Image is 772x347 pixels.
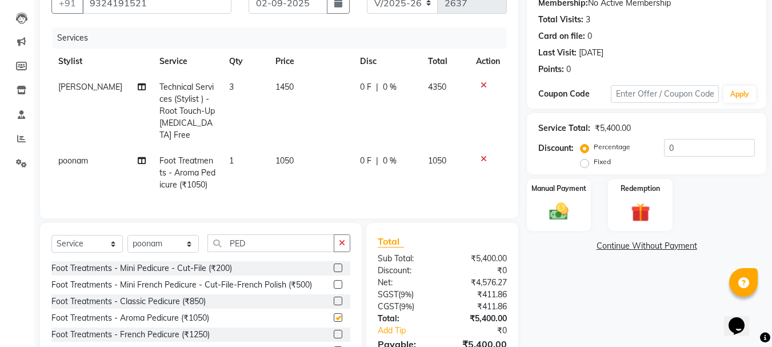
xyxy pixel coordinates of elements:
div: Total: [369,313,442,325]
span: 1450 [275,82,294,92]
div: Service Total: [538,122,590,134]
span: Total [378,236,404,248]
span: [PERSON_NAME] [58,82,122,92]
div: ( ) [369,289,442,301]
th: Service [153,49,222,74]
div: ₹0 [455,325,516,337]
div: Foot Treatments - Mini French Pedicure - Cut-File-French Polish (₹500) [51,279,312,291]
span: Technical Services (Stylist ) - Root Touch-Up [MEDICAL_DATA] Free [159,82,215,140]
a: Add Tip [369,325,454,337]
th: Action [469,49,507,74]
img: _cash.svg [543,201,574,222]
div: Foot Treatments - French Pedicure (₹1250) [51,329,210,341]
div: ₹411.86 [442,301,515,313]
div: ₹4,576.27 [442,277,515,289]
div: Services [53,27,515,49]
span: poonam [58,155,88,166]
span: 1050 [275,155,294,166]
th: Stylist [51,49,153,74]
label: Percentage [594,142,630,152]
th: Qty [222,49,269,74]
div: Discount: [538,142,574,154]
div: Foot Treatments - Mini Pedicure - Cut-File (₹200) [51,262,232,274]
span: Foot Treatments - Aroma Pedicure (₹1050) [159,155,215,190]
th: Price [269,49,353,74]
span: 9% [401,302,412,311]
span: | [376,81,378,93]
span: 1 [229,155,234,166]
label: Redemption [621,184,660,194]
div: 3 [586,14,590,26]
div: ( ) [369,301,442,313]
span: 0 F [360,155,371,167]
div: ₹411.86 [442,289,515,301]
span: 4350 [428,82,446,92]
button: Apply [723,86,756,103]
span: SGST [378,289,398,300]
div: ₹5,400.00 [595,122,631,134]
span: 0 % [383,155,397,167]
th: Total [421,49,470,74]
div: ₹5,400.00 [442,253,515,265]
label: Fixed [594,157,611,167]
div: ₹0 [442,265,515,277]
span: 9% [401,290,411,299]
div: Discount: [369,265,442,277]
div: Net: [369,277,442,289]
span: 0 % [383,81,397,93]
span: 1050 [428,155,446,166]
th: Disc [353,49,421,74]
div: Last Visit: [538,47,577,59]
input: Enter Offer / Coupon Code [611,85,719,103]
input: Search or Scan [207,234,334,252]
a: Continue Without Payment [529,240,764,252]
div: Total Visits: [538,14,583,26]
div: Coupon Code [538,88,610,100]
iframe: chat widget [724,301,761,336]
label: Manual Payment [531,184,586,194]
div: 0 [587,30,592,42]
div: Sub Total: [369,253,442,265]
span: CGST [378,301,399,312]
div: Foot Treatments - Aroma Pedicure (₹1050) [51,312,209,324]
div: [DATE] [579,47,603,59]
span: 3 [229,82,234,92]
div: Points: [538,63,564,75]
span: | [376,155,378,167]
div: 0 [566,63,571,75]
div: Foot Treatments - Classic Pedicure (₹850) [51,296,206,308]
div: ₹5,400.00 [442,313,515,325]
span: 0 F [360,81,371,93]
div: Card on file: [538,30,585,42]
img: _gift.svg [625,201,656,224]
